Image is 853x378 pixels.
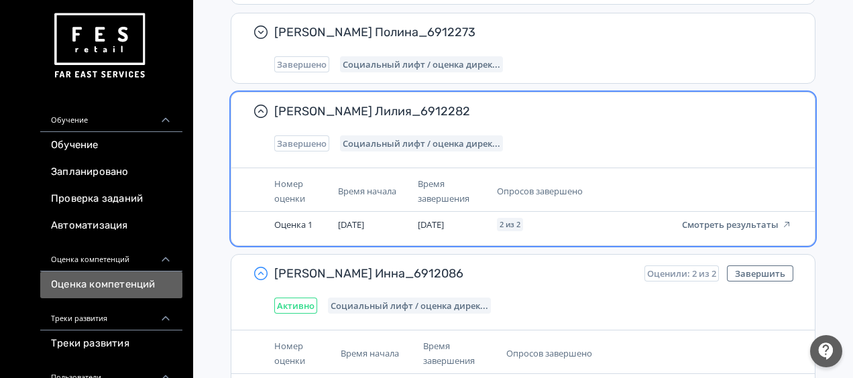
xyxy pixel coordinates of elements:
span: [PERSON_NAME] Инна_6912086 [274,265,634,281]
span: Номер оценки [274,178,305,204]
span: 2 из 2 [500,220,520,229]
button: Смотреть результаты [682,219,792,230]
div: Треки развития [40,298,182,330]
a: Обучение [40,132,182,159]
a: Треки развития [40,330,182,357]
span: Оценили: 2 из 2 [647,268,716,279]
a: Запланировано [40,159,182,186]
span: [DATE] [338,218,364,231]
span: Завершено [277,59,327,70]
button: Завершить [727,265,793,281]
span: Время начала [341,347,399,359]
span: Оценка 1 [274,218,312,231]
img: https://files.teachbase.ru/system/account/57463/logo/medium-936fc5084dd2c598f50a98b9cbe0469a.png [51,8,148,84]
span: [DATE] [418,218,444,231]
span: Социальный лифт / оценка директора магазина [343,138,500,149]
span: Номер оценки [274,340,305,367]
div: Оценка компетенций [40,239,182,271]
span: Завершено [277,138,327,149]
a: Оценка компетенций [40,271,182,298]
span: Опросов завершено [506,347,592,359]
span: Время завершения [423,340,475,367]
span: Опросов завершено [497,185,583,197]
span: Социальный лифт / оценка директора магазина [331,300,488,311]
span: Социальный лифт / оценка директора магазина [343,59,500,70]
div: Обучение [40,100,182,132]
span: Активно [277,300,315,311]
span: [PERSON_NAME] Полина_6912273 [274,24,783,40]
span: [PERSON_NAME] Лилия_6912282 [274,103,783,119]
span: Время начала [338,185,396,197]
span: Время завершения [418,178,469,204]
a: Проверка заданий [40,186,182,212]
a: Автоматизация [40,212,182,239]
a: Смотреть результаты [682,218,792,231]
